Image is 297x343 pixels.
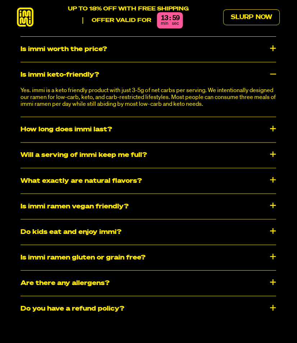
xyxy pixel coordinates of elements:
[169,15,171,22] div: :
[21,245,276,270] div: Is immi ramen gluten or grain free?
[21,270,276,295] div: ​​Are there any allergens?
[223,9,280,25] a: Slurp Now
[21,168,276,193] div: What exactly are natural flavors?
[83,17,151,24] p: Offer valid for
[172,21,179,26] span: sec
[21,219,276,244] div: Do kids eat and enjoy immi?
[21,62,276,87] div: Is immi keto-friendly?
[68,6,189,12] p: UP TO 18% OFF WITH FREE SHIPPING
[21,117,276,142] div: How long does immi last?
[161,15,168,22] div: 13
[21,87,276,108] p: Yes. immi is a keto friendly product with just 3-5g of net carbs per serving. We intentionally de...
[21,296,276,321] div: Do you have a refund policy?
[161,21,169,26] span: min
[21,37,276,62] div: Is immi worth the price?
[21,194,276,219] div: Is immi ramen vegan friendly?
[172,15,179,22] div: 59
[21,143,276,168] div: Will a serving of immi keep me full?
